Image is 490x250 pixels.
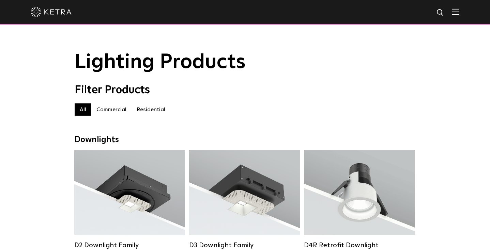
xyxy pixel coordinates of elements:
a: D4R Retrofit Downlight Lumen Output:800Colors:White / BlackBeam Angles:15° / 25° / 40° / 60°Watta... [304,150,415,249]
a: D3 Downlight Family Lumen Output:700 / 900 / 1100Colors:White / Black / Silver / Bronze / Paintab... [189,150,300,249]
img: Hamburger%20Nav.svg [452,9,459,15]
div: D3 Downlight Family [189,241,300,249]
div: Filter Products [75,84,415,97]
div: Downlights [75,135,415,145]
label: All [75,103,91,116]
div: D4R Retrofit Downlight [304,241,415,249]
img: ketra-logo-2019-white [31,7,72,17]
div: D2 Downlight Family [74,241,185,249]
label: Residential [132,103,170,116]
span: Lighting Products [75,52,246,72]
a: D2 Downlight Family Lumen Output:1200Colors:White / Black / Gloss Black / Silver / Bronze / Silve... [74,150,185,249]
label: Commercial [91,103,132,116]
img: search icon [436,9,445,17]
